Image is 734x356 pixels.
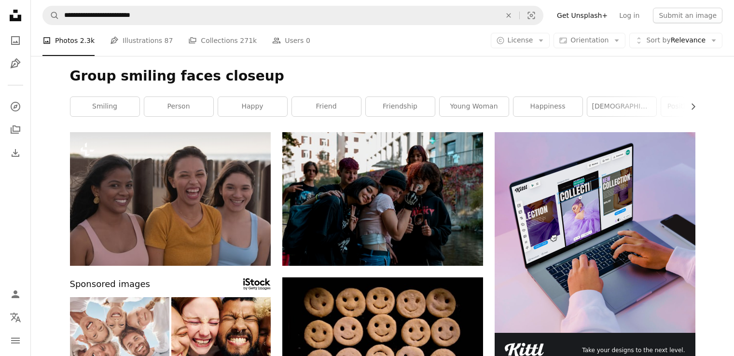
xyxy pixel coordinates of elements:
button: Language [6,308,25,327]
a: friend [292,97,361,116]
img: file-1719664968387-83d5a3f4d758image [495,132,695,333]
a: Illustrations 87 [110,25,173,56]
img: Happy beautiful women having fun in the city. Femininity Concept. [70,132,271,266]
button: Clear [498,6,519,25]
span: Orientation [570,36,609,44]
a: Download History [6,143,25,163]
span: 0 [306,35,310,46]
a: friendship [366,97,435,116]
a: young woman [440,97,509,116]
span: 271k [240,35,257,46]
a: [DEMOGRAPHIC_DATA] bonding [587,97,656,116]
a: Happy beautiful women having fun in the city. Femininity Concept. [70,194,271,203]
a: Collections [6,120,25,139]
a: happy [218,97,287,116]
a: Collections 271k [188,25,257,56]
button: Menu [6,331,25,350]
a: Explore [6,97,25,116]
button: Sort byRelevance [629,33,722,48]
a: Log in [613,8,645,23]
a: person [144,97,213,116]
a: Users 0 [272,25,310,56]
a: positive emotion [661,97,730,116]
button: Submit an image [653,8,722,23]
span: Take your designs to the next level. [582,346,685,355]
span: 87 [165,35,173,46]
button: License [491,33,550,48]
a: Photos [6,31,25,50]
h1: Group smiling faces closeup [70,68,695,85]
a: Illustrations [6,54,25,73]
button: Search Unsplash [43,6,59,25]
button: Visual search [520,6,543,25]
a: happiness [513,97,582,116]
span: License [508,36,533,44]
button: Orientation [554,33,625,48]
img: a group of young people standing next to each other [282,132,483,266]
a: Log in / Sign up [6,285,25,304]
button: scroll list to the right [684,97,695,116]
form: Find visuals sitewide [42,6,543,25]
span: Sort by [646,36,670,44]
a: a group of young people standing next to each other [282,194,483,203]
a: Get Unsplash+ [551,8,613,23]
a: white round cookies on black surface [282,342,483,351]
span: Sponsored images [70,277,150,291]
span: Relevance [646,36,706,45]
a: smiling [70,97,139,116]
